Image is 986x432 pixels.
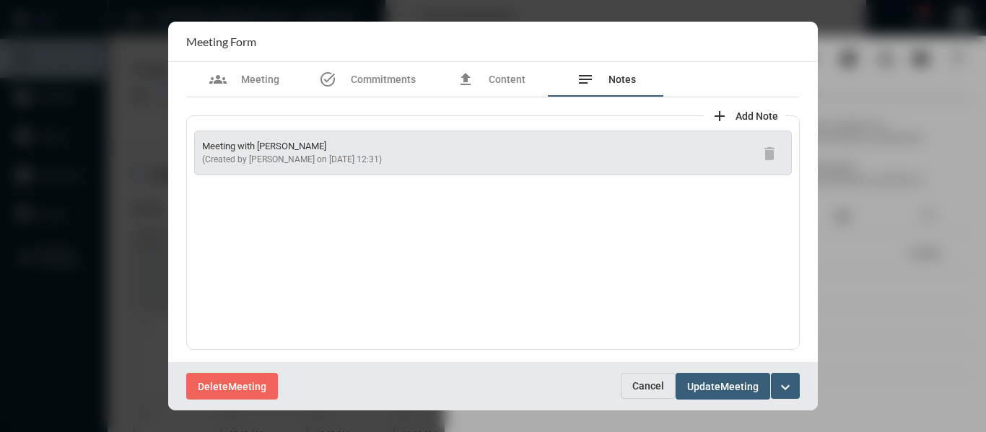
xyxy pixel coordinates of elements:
[577,71,594,88] mat-icon: notes
[755,138,784,167] button: delete note
[202,154,382,164] span: (Created by [PERSON_NAME] on [DATE] 12:31)
[687,381,720,392] span: Update
[720,381,759,392] span: Meeting
[351,74,416,85] span: Commitments
[704,101,785,130] button: add note
[632,380,664,392] span: Cancel
[457,71,474,88] mat-icon: file_upload
[489,74,525,85] span: Content
[186,373,278,400] button: DeleteMeeting
[202,141,382,151] p: Meeting with [PERSON_NAME]
[761,145,778,162] mat-icon: delete
[228,381,266,392] span: Meeting
[319,71,336,88] mat-icon: task_alt
[621,373,676,399] button: Cancel
[241,74,279,85] span: Meeting
[608,74,636,85] span: Notes
[736,110,778,122] span: Add Note
[186,35,256,48] h2: Meeting Form
[198,381,228,392] span: Delete
[209,71,227,88] mat-icon: groups
[676,373,770,400] button: UpdateMeeting
[777,379,794,396] mat-icon: expand_more
[711,107,728,125] mat-icon: add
